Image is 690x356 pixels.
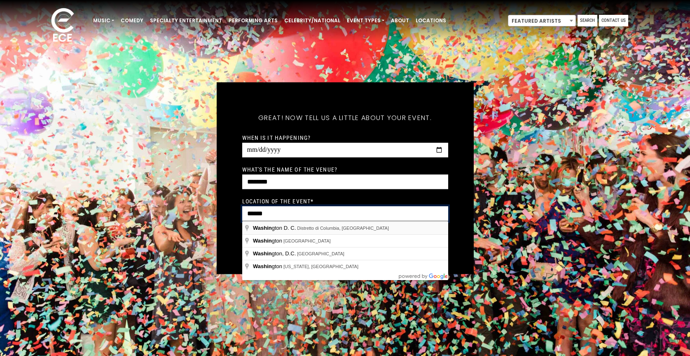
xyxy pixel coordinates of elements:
span: Washin [253,225,272,231]
label: When is it happening? [242,134,311,141]
a: Search [578,15,597,26]
span: gton [253,238,283,244]
span: [US_STATE], [GEOGRAPHIC_DATA] [283,264,358,269]
span: [GEOGRAPHIC_DATA] [297,251,344,256]
span: Featured Artists [508,15,575,27]
a: Comedy [117,14,147,28]
label: Location of the event [242,197,314,205]
a: Specialty Entertainment [147,14,225,28]
span: Washin [253,238,272,244]
span: gton D. C. [253,225,297,231]
a: Contact Us [599,15,628,26]
label: What's the name of the venue? [242,165,337,173]
span: Washin [253,263,272,269]
a: Celebrity/National [281,14,344,28]
a: Event Types [344,14,388,28]
h5: Great! Now tell us a little about your event. [242,103,448,132]
span: Featured Artists [508,15,576,26]
span: [GEOGRAPHIC_DATA] [283,238,331,243]
span: Washin [253,250,272,257]
a: Music [90,14,117,28]
span: Distretto di Columbia, [GEOGRAPHIC_DATA] [297,226,389,231]
a: About [388,14,412,28]
span: gton, D.C. [253,250,297,257]
a: Locations [412,14,449,28]
img: ece_new_logo_whitev2-1.png [42,6,83,46]
span: gton [253,263,283,269]
a: Performing Arts [225,14,281,28]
